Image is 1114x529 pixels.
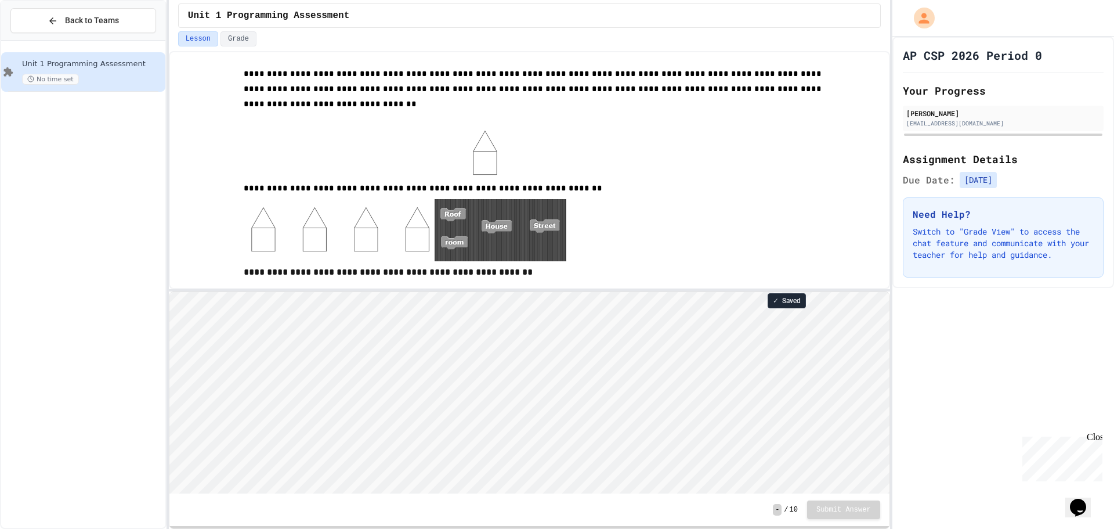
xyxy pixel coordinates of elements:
iframe: chat widget [1065,483,1102,517]
span: Due Date: [903,173,955,187]
span: Submit Answer [816,505,871,514]
button: Submit Answer [807,501,880,519]
span: - [773,504,782,516]
div: Chat with us now!Close [5,5,80,74]
button: Lesson [178,31,218,46]
h1: AP CSP 2026 Period 0 [903,47,1042,63]
span: 10 [790,505,798,514]
h3: Need Help? [913,207,1094,221]
span: [DATE] [960,172,997,188]
h2: Your Progress [903,82,1104,99]
button: Back to Teams [10,8,156,33]
iframe: Snap! Programming Environment [169,292,889,494]
div: [EMAIL_ADDRESS][DOMAIN_NAME] [906,119,1100,128]
h2: Assignment Details [903,151,1104,167]
div: [PERSON_NAME] [906,108,1100,118]
span: No time set [22,74,79,85]
button: Grade [220,31,256,46]
span: Unit 1 Programming Assessment [22,59,163,69]
div: My Account [902,5,938,31]
span: Unit 1 Programming Assessment [188,9,349,23]
iframe: chat widget [1018,432,1102,481]
span: ✓ [773,296,779,305]
span: / [784,505,788,514]
span: Saved [782,296,801,305]
p: Switch to "Grade View" to access the chat feature and communicate with your teacher for help and ... [913,226,1094,261]
span: Back to Teams [65,15,119,27]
